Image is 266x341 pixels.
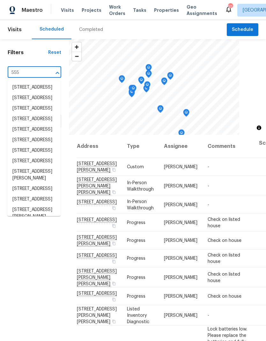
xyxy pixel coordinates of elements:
th: Comments [203,135,254,158]
span: Toggle attribution [257,124,261,131]
span: Properties [154,7,179,13]
span: - [208,165,209,169]
button: Copy Address [111,241,117,246]
button: Schedule [227,23,258,36]
div: Map marker [119,75,125,85]
button: Zoom in [72,42,81,52]
button: Copy Address [111,167,117,173]
span: Progress [127,294,145,299]
button: Zoom out [72,52,81,61]
div: Map marker [129,85,135,95]
span: Progress [127,275,145,279]
button: Copy Address [111,189,117,195]
span: Maestro [22,7,43,13]
span: Schedule [232,26,253,34]
span: Visits [61,7,74,13]
span: Progress [127,238,145,243]
h1: Filters [8,49,48,56]
th: Type [122,135,159,158]
input: Search for an address... [8,68,43,78]
span: [PERSON_NAME] [164,165,197,169]
div: Map marker [157,105,164,115]
li: [STREET_ADDRESS] [7,114,61,124]
th: Assignee [159,135,203,158]
span: - [208,184,209,188]
div: Scheduled [40,26,64,33]
span: Progress [127,221,145,225]
div: Map marker [138,76,144,86]
div: Completed [79,26,103,33]
button: Copy Address [111,223,117,229]
span: Check on house [208,238,241,243]
div: Map marker [129,88,135,98]
li: [STREET_ADDRESS] [7,145,61,156]
span: Tasks [133,8,146,12]
li: [STREET_ADDRESS] [7,156,61,166]
li: [STREET_ADDRESS] [7,82,61,93]
li: [STREET_ADDRESS] [7,194,61,205]
span: [PERSON_NAME] [164,313,197,317]
span: [PERSON_NAME] [164,238,197,243]
div: Map marker [130,85,137,95]
span: [PERSON_NAME] [164,184,197,188]
li: [STREET_ADDRESS] [7,124,61,135]
span: - [208,313,209,317]
div: Map marker [161,77,167,87]
span: [PERSON_NAME] [164,203,197,207]
div: Map marker [178,129,185,139]
button: Copy Address [111,259,117,265]
li: [STREET_ADDRESS] [7,184,61,194]
span: Progress [127,256,145,261]
button: Copy Address [111,205,117,211]
span: Check on listed house [208,253,240,264]
span: Custom [127,165,144,169]
span: - [208,203,209,207]
button: Copy Address [111,280,117,286]
li: [STREET_ADDRESS] [7,93,61,103]
div: Map marker [144,81,151,91]
div: Map marker [167,72,174,82]
button: Copy Address [111,297,117,302]
li: [STREET_ADDRESS][PERSON_NAME] [7,166,61,184]
span: Geo Assignments [187,4,217,17]
li: [STREET_ADDRESS] [7,103,61,114]
span: Visits [8,23,22,37]
li: [STREET_ADDRESS][PERSON_NAME] [7,205,61,222]
button: Toggle attribution [255,124,263,132]
span: Check on listed house [208,272,240,283]
span: [PERSON_NAME] [164,275,197,279]
span: Listed Inventory Diagnostic [127,307,149,324]
button: Copy Address [111,318,117,324]
span: [PERSON_NAME] [164,294,197,299]
div: Map marker [145,64,152,74]
span: Projects [82,7,101,13]
span: In-Person Walkthrough [127,200,154,210]
span: In-Person Walkthrough [127,180,154,191]
span: [PERSON_NAME] [164,256,197,261]
div: Map marker [143,85,150,95]
span: Check on listed house [208,217,240,228]
li: [STREET_ADDRESS] [7,135,61,145]
div: 10 [228,4,233,10]
th: Address [77,135,122,158]
div: Map marker [183,109,189,119]
div: Map marker [145,70,152,80]
div: Reset [48,49,61,56]
span: Check on house [208,294,241,299]
span: [PERSON_NAME] [164,221,197,225]
canvas: Map [69,39,239,135]
span: Work Orders [109,4,125,17]
button: Close [53,69,62,77]
span: [STREET_ADDRESS][PERSON_NAME][PERSON_NAME] [77,307,117,324]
